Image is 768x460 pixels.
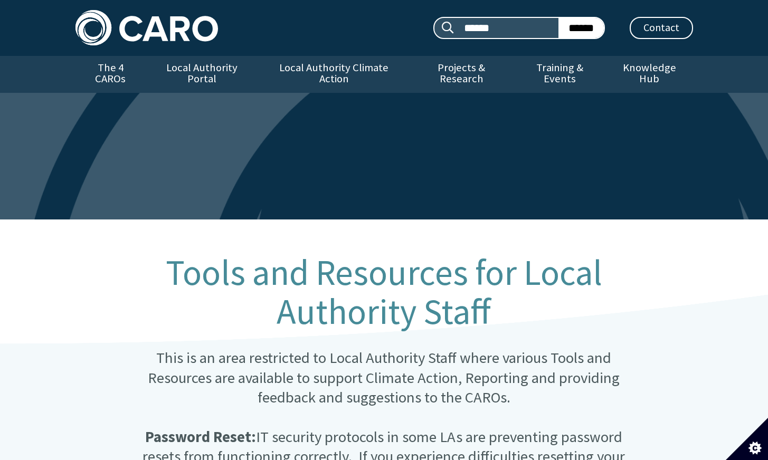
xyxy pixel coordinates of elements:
[606,56,693,93] a: Knowledge Hub
[128,253,640,331] h1: Tools and Resources for Local Authority Staff
[75,10,218,45] img: Caro logo
[259,56,409,93] a: Local Authority Climate Action
[726,418,768,460] button: Set cookie preferences
[630,17,693,39] a: Contact
[146,56,259,93] a: Local Authority Portal
[409,56,514,93] a: Projects & Research
[75,56,146,93] a: The 4 CAROs
[145,427,256,446] strong: Password Reset:
[514,56,606,93] a: Training & Events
